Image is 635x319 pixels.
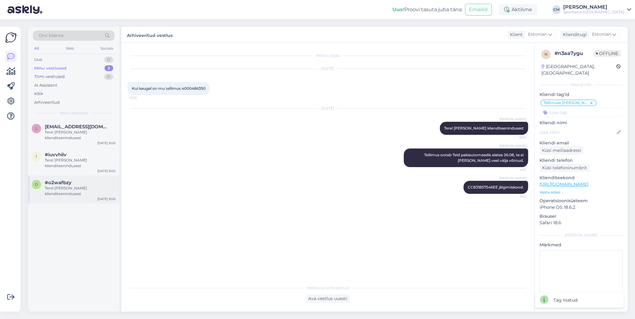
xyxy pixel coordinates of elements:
div: Klient [508,31,523,38]
span: 9:00 [503,135,526,140]
input: Lisa nimi [540,129,615,136]
div: [PERSON_NAME] [563,5,624,10]
div: Küsi telefoninumbrit [540,164,590,172]
label: Arhiveeritud vestlus [127,30,173,39]
div: # n3aa7ygu [554,50,593,57]
span: #o2wafbzy [45,180,72,185]
div: Kliendi info [540,82,623,88]
span: l [35,126,38,131]
div: CM [552,5,561,14]
div: Tere! [PERSON_NAME] klienditeenindusest [45,130,116,141]
div: Socials [99,44,114,52]
span: Vestlus on arhiveeritud [307,285,349,291]
p: Safari 18.6 [540,220,623,226]
div: [PERSON_NAME] [540,232,623,238]
div: Tag lisatud [554,297,577,303]
p: iPhone OS 18.6.2 [540,204,623,211]
b: Uus! [392,7,404,12]
div: Tere! [PERSON_NAME] klienditeenindusest [45,157,116,169]
span: Offline [593,50,621,57]
span: n [545,52,548,57]
div: [GEOGRAPHIC_DATA], [GEOGRAPHIC_DATA] [541,63,616,76]
span: Minu vestlused [60,110,88,116]
span: 9:03 [503,194,526,199]
p: Klienditeekond [540,175,623,181]
div: Vestlus algas [127,53,528,58]
p: Kliendi telefon [540,157,623,164]
p: Operatsioonisüsteem [540,198,623,204]
span: 9:03 [503,167,526,172]
div: Tiimi vestlused [34,74,65,80]
div: Ava vestlus uuesti [306,294,350,303]
span: [PERSON_NAME] [499,176,526,180]
div: [DATE] 9:00 [97,141,116,145]
p: Brauser [540,213,623,220]
span: i [36,154,37,159]
p: Kliendi nimi [540,120,623,126]
div: Uus [34,57,42,63]
span: Tellimus ootab Teid pakiautomaadis alates 26.08, te ei [PERSON_NAME] veel välja võtnud. [424,153,525,163]
span: Tere! [PERSON_NAME] klienditeenindusest [444,126,524,130]
span: #iuvvhliv [45,152,67,157]
p: Kliendi email [540,140,623,146]
span: Estonian [528,31,547,38]
div: Minu vestlused [34,65,67,71]
input: Lisa tag [540,108,623,117]
span: CC831857546EE jälgimiskood. [468,185,524,189]
div: Kõik [34,91,43,97]
div: [DATE] 9:00 [97,169,116,173]
img: Askly Logo [5,32,17,43]
p: Kliendi tag'id [540,91,623,98]
a: [PERSON_NAME]Sportland [GEOGRAPHIC_DATA] [563,5,631,15]
div: Sportland [GEOGRAPHIC_DATA] [563,10,624,15]
button: Emailid [465,4,492,16]
div: Klienditugi [560,31,587,38]
div: Aktiivne [499,4,537,15]
div: [DATE] 9:00 [97,197,116,201]
span: o [35,182,38,187]
div: Web [64,44,75,52]
div: 3 [104,65,113,71]
span: Estonian [592,31,611,38]
p: Vaata edasi ... [540,189,623,195]
span: [PERSON_NAME] [499,144,526,148]
p: Märkmed [540,242,623,248]
span: [PERSON_NAME] [499,117,526,121]
span: Otsi kliente [39,32,63,39]
span: lykaalma@gmail.com [45,124,109,130]
div: 0 [104,57,113,63]
div: 0 [104,74,113,80]
div: [DATE] [127,66,528,71]
a: [URL][DOMAIN_NAME] [540,181,588,187]
div: All [33,44,40,52]
div: AI Assistent [34,82,57,89]
span: Tellimuse [PERSON_NAME] info [544,101,589,105]
div: [DATE] [127,106,528,111]
div: Arhiveeritud [34,99,60,106]
span: Kui kaugel on mu tellimus 4000486350 [132,86,206,91]
span: 18:30 [129,95,153,100]
div: Tere! [PERSON_NAME] klienditeenindusest [45,185,116,197]
div: Proovi tasuta juba täna: [392,6,462,13]
div: Küsi meiliaadressi [540,146,584,155]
